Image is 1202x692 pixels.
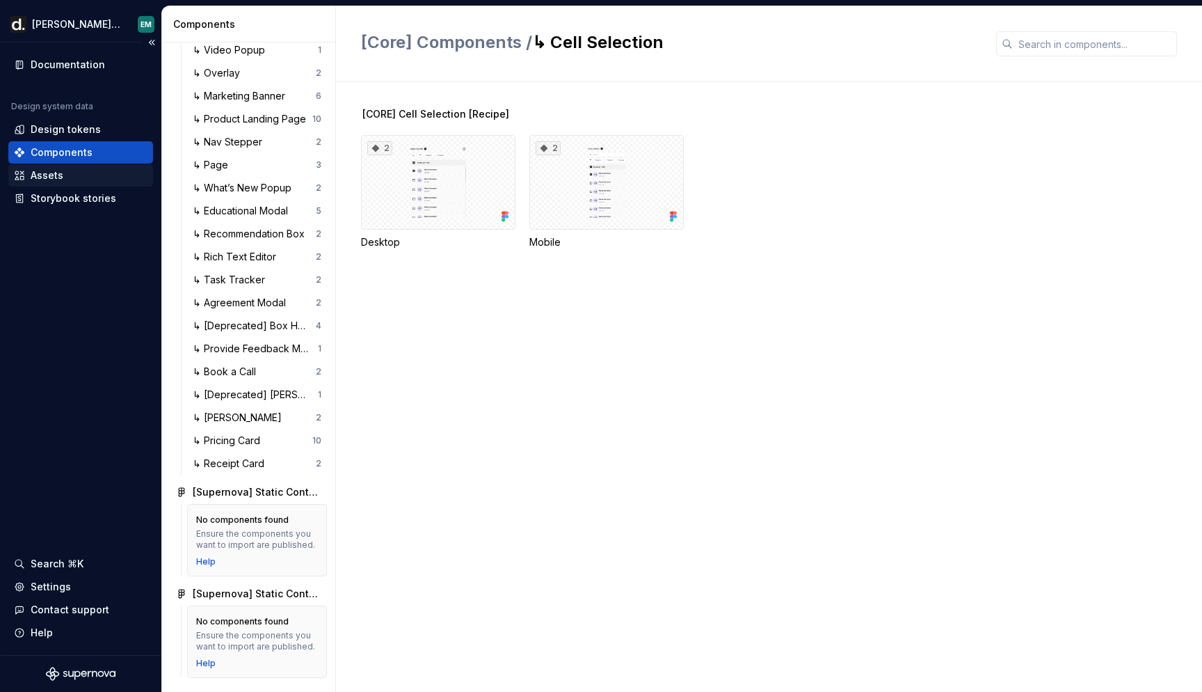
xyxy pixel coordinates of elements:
[193,388,318,402] div: ↳ [Deprecated] [PERSON_NAME] Insight Cell
[187,453,327,475] a: ↳ Receipt Card2
[193,457,270,471] div: ↳ Receipt Card
[31,146,93,159] div: Components
[31,603,109,617] div: Contact support
[316,68,321,79] div: 2
[31,168,63,182] div: Assets
[8,599,153,621] button: Contact support
[187,108,327,130] a: ↳ Product Landing Page10
[193,411,287,425] div: ↳ [PERSON_NAME]
[316,366,321,377] div: 2
[3,9,159,39] button: [PERSON_NAME] UIEM
[196,514,289,526] div: No components found
[316,159,321,171] div: 3
[316,182,321,194] div: 2
[193,273,271,287] div: ↳ Task Tracker
[316,251,321,262] div: 2
[536,141,561,155] div: 2
[31,123,101,136] div: Design tokens
[196,658,216,669] a: Help
[187,154,327,176] a: ↳ Page3
[187,85,327,107] a: ↳ Marketing Banner6
[187,200,327,222] a: ↳ Educational Modal5
[187,223,327,245] a: ↳ Recommendation Box2
[193,365,262,379] div: ↳ Book a Call
[362,107,509,121] span: [CORE] Cell Selection [Recipe]
[11,101,93,112] div: Design system data
[187,384,327,406] a: ↳ [Deprecated] [PERSON_NAME] Insight Cell1
[367,141,392,155] div: 2
[170,583,327,605] a: [Supernova] Static Content Part 2
[1013,31,1177,56] input: Search in components...
[8,54,153,76] a: Documentation
[187,177,327,199] a: ↳ What’s New Popup2
[193,227,310,241] div: ↳ Recommendation Box
[193,181,297,195] div: ↳ What’s New Popup
[193,342,318,356] div: ↳ Provide Feedback Modal
[196,616,289,627] div: No components found
[187,315,327,337] a: ↳ [Deprecated] Box Header4
[193,158,234,172] div: ↳ Page
[31,191,116,205] div: Storybook stories
[316,297,321,308] div: 2
[31,58,105,72] div: Documentation
[193,112,312,126] div: ↳ Product Landing Page
[46,667,115,681] svg: Supernova Logo
[8,553,153,575] button: Search ⌘K
[32,17,121,31] div: [PERSON_NAME] UI
[316,458,321,469] div: 2
[8,622,153,644] button: Help
[142,33,161,52] button: Collapse sidebar
[312,113,321,125] div: 10
[173,17,330,31] div: Components
[196,556,216,567] a: Help
[318,389,321,400] div: 1
[529,135,684,249] div: 2Mobile
[193,296,291,310] div: ↳ Agreement Modal
[529,235,684,249] div: Mobile
[361,32,532,52] span: [Core] Components /
[193,485,321,499] div: [Supernova] Static Content
[187,131,327,153] a: ↳ Nav Stepper2
[187,292,327,314] a: ↳ Agreement Modal2
[193,43,271,57] div: ↳ Video Popup
[8,164,153,187] a: Assets
[8,118,153,141] a: Design tokens
[193,250,282,264] div: ↳ Rich Text Editor
[31,557,83,571] div: Search ⌘K
[193,66,246,80] div: ↳ Overlay
[8,141,153,164] a: Components
[318,45,321,56] div: 1
[187,62,327,84] a: ↳ Overlay2
[316,136,321,148] div: 2
[187,246,327,268] a: ↳ Rich Text Editor2
[8,187,153,210] a: Storybook stories
[31,626,53,640] div: Help
[312,435,321,446] div: 10
[196,528,318,551] div: Ensure the components you want to import are published.
[361,235,515,249] div: Desktop
[316,412,321,423] div: 2
[193,204,294,218] div: ↳ Educational Modal
[316,91,321,102] div: 6
[318,343,321,354] div: 1
[316,205,321,217] div: 5
[10,16,26,33] img: b918d911-6884-482e-9304-cbecc30deec6.png
[187,361,327,383] a: ↳ Book a Call2
[193,587,321,601] div: [Supernova] Static Content Part 2
[316,228,321,239] div: 2
[31,580,71,594] div: Settings
[193,319,316,333] div: ↳ [Deprecated] Box Header
[316,274,321,285] div: 2
[187,407,327,429] a: ↳ [PERSON_NAME]2
[187,338,327,360] a: ↳ Provide Feedback Modal1
[141,19,152,30] div: EM
[187,269,327,291] a: ↳ Task Tracker2
[193,135,268,149] div: ↳ Nav Stepper
[193,434,266,448] div: ↳ Pricing Card
[187,39,327,61] a: ↳ Video Popup1
[196,630,318,652] div: Ensure the components you want to import are published.
[316,320,321,331] div: 4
